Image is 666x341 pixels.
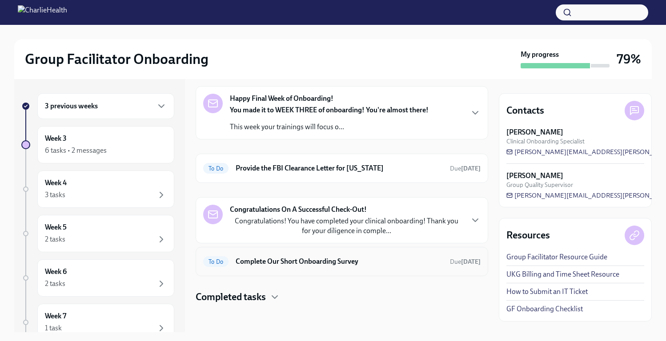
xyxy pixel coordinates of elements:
span: Due [450,258,481,266]
a: To DoComplete Our Short Onboarding SurveyDue[DATE] [203,254,481,269]
p: This week your trainings will focus o... [230,122,429,132]
strong: [PERSON_NAME] [506,127,563,137]
strong: Happy Final Week of Onboarding! [230,94,333,103]
span: September 30th, 2025 09:00 [450,258,481,266]
a: To DoProvide the FBI Clearance Letter for [US_STATE]Due[DATE] [203,161,481,175]
span: To Do [203,258,229,265]
span: Clinical Onboarding Specialist [506,137,585,146]
div: 3 tasks [45,190,65,200]
a: How to Submit an IT Ticket [506,287,588,297]
h4: Completed tasks [196,290,266,304]
div: Completed tasks [196,290,488,304]
h2: Group Facilitator Onboarding [25,50,209,68]
a: Week 62 tasks [21,259,174,297]
a: Week 36 tasks • 2 messages [21,126,174,163]
h4: Resources [506,229,550,242]
a: Week 52 tasks [21,215,174,252]
p: Congratulations! You have completed your clinical onboarding! Thank you for your diligence in com... [230,216,463,236]
img: CharlieHealth [18,5,67,20]
strong: Congratulations On A Successful Check-Out! [230,205,367,214]
strong: [PERSON_NAME] [506,171,563,181]
span: To Do [203,165,229,172]
strong: [DATE] [461,258,481,266]
span: Group Quality Supervisor [506,181,573,189]
div: 6 tasks • 2 messages [45,146,107,155]
a: GF Onboarding Checklist [506,304,583,314]
strong: [DATE] [461,165,481,172]
h6: Week 7 [45,311,66,321]
a: Group Facilitator Resource Guide [506,252,607,262]
h6: Week 6 [45,267,67,277]
h6: 3 previous weeks [45,101,98,111]
a: UKG Billing and Time Sheet Resource [506,270,619,279]
h3: 79% [617,51,641,67]
h6: Week 5 [45,222,67,232]
h6: Week 3 [45,134,67,143]
strong: You made it to WEEK THREE of onboarding! You're almost there! [230,106,429,114]
h6: Provide the FBI Clearance Letter for [US_STATE] [236,163,443,173]
strong: My progress [521,50,559,59]
div: 2 tasks [45,234,65,244]
h6: Week 4 [45,178,67,188]
a: Week 71 task [21,304,174,341]
div: 1 task [45,323,62,333]
h4: Contacts [506,104,544,117]
div: 2 tasks [45,279,65,289]
div: 3 previous weeks [37,93,174,119]
a: Week 43 tasks [21,170,174,208]
span: September 23rd, 2025 09:00 [450,164,481,173]
h6: Complete Our Short Onboarding Survey [236,257,443,266]
span: Due [450,165,481,172]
